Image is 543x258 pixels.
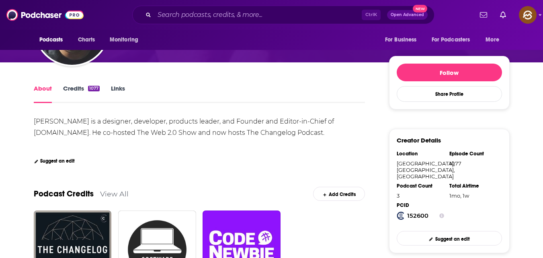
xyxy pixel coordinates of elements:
span: 1011 hours, 57 minutes, 4 seconds [449,192,469,199]
span: Logged in as hey85204 [519,6,537,24]
button: open menu [426,32,482,47]
div: [GEOGRAPHIC_DATA], [GEOGRAPHIC_DATA], [GEOGRAPHIC_DATA] [397,160,444,180]
div: Location [397,151,444,157]
div: Total Airtime [449,183,497,189]
button: Share Profile [397,86,502,102]
div: 3 [397,192,444,199]
span: For Business [385,34,417,45]
span: Ctrl K [362,10,381,20]
div: Episode Count [449,151,497,157]
a: Suggest an edit [34,158,75,164]
div: [PERSON_NAME] is a designer, developer, products leader, and Founder and Editor-in-Chief of [DOMA... [34,118,336,136]
a: Podcast Credits [34,189,94,199]
div: Podcast Count [397,183,444,189]
span: For Podcasters [432,34,470,45]
strong: 152600 [407,212,428,219]
span: Podcasts [39,34,63,45]
span: New [413,5,427,12]
input: Search podcasts, credits, & more... [154,8,362,21]
button: Show Info [439,212,444,220]
button: open menu [379,32,427,47]
div: 1077 [449,160,497,167]
button: open menu [104,32,149,47]
a: Suggest an edit [397,231,502,245]
div: Search podcasts, credits, & more... [132,6,434,24]
h3: Creator Details [397,136,441,144]
img: User Profile [519,6,537,24]
span: Charts [78,34,95,45]
div: PCID [397,202,444,208]
div: 1077 [88,86,100,91]
a: About [34,85,52,103]
img: Podchaser Creator ID logo [397,212,405,220]
span: Open Advanced [391,13,424,17]
a: Add Credits [313,187,365,201]
span: More [486,34,499,45]
a: Links [111,85,125,103]
a: Show notifications dropdown [497,8,509,22]
a: Credits1077 [63,85,100,103]
button: open menu [34,32,74,47]
button: Show profile menu [519,6,537,24]
button: open menu [480,32,509,47]
a: View All [100,190,129,198]
button: Open AdvancedNew [387,10,428,20]
a: Charts [73,32,100,47]
button: Follow [397,64,502,81]
img: Podchaser - Follow, Share and Rate Podcasts [6,7,84,23]
a: Show notifications dropdown [477,8,490,22]
span: Monitoring [110,34,138,45]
